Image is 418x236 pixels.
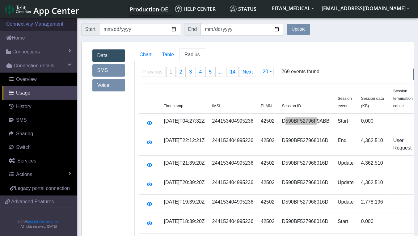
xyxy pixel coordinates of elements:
[162,52,174,57] span: Table
[318,3,413,14] button: [EMAIL_ADDRESS][DOMAIN_NAME]
[278,133,334,156] td: D590BF527968016D
[212,103,220,108] span: IMSI
[140,67,257,77] ul: Pagination
[2,168,77,181] a: Actions
[268,3,318,14] button: EITAN_MEDICAL
[334,133,357,156] td: End
[287,24,310,35] button: Update
[160,113,209,133] td: [DATE]T04:27:32Z
[230,69,236,74] span: 14
[261,67,274,77] button: 20
[334,113,357,133] td: Start
[219,69,223,74] span: ...
[5,4,31,14] img: logo-telit-cinterion-gw-new.png
[160,133,209,156] td: [DATE]T22:12:21Z
[160,175,209,195] td: [DATE]T20:39:20Z
[334,156,357,175] td: Update
[11,198,54,205] span: Advanced Features
[209,195,257,214] td: 244153404995236
[129,3,168,15] a: Your current platform instance
[130,6,168,13] span: Production-DE
[393,89,413,108] span: Session termination cause
[160,195,209,214] td: [DATE]T19:39:20Z
[16,117,27,123] span: SMS
[278,113,334,133] td: D590BF52796F9ABB
[16,131,33,136] span: Sharing
[33,5,79,16] span: App Center
[189,69,192,74] span: 3
[390,133,416,156] td: User Request
[257,113,278,133] td: 42502
[92,64,125,77] a: SMS
[257,195,278,214] td: 42502
[2,154,77,168] a: Services
[92,49,125,62] a: Data
[338,96,352,108] span: Session event
[230,6,237,12] img: status.svg
[281,68,319,85] span: 269 events found
[334,214,357,234] td: Start
[361,96,384,108] span: Session data (KB)
[282,103,301,108] span: Session ID
[16,145,31,150] span: Switch
[175,6,216,12] span: Help center
[278,195,334,214] td: D590BF527968016D
[209,214,257,234] td: 244153404995236
[2,73,77,86] a: Overview
[2,86,77,100] a: Usage
[184,52,200,57] span: Radius
[227,3,268,15] a: Status
[16,90,30,95] span: Usage
[17,158,36,163] span: Services
[16,104,32,109] span: History
[261,103,272,108] span: PLMN
[173,3,227,15] a: Help center
[2,127,77,141] a: Sharing
[15,186,70,191] span: Legacy portal connection
[357,156,390,175] td: 4,362.510
[140,52,152,57] span: Chart
[175,6,182,12] img: knowledge.svg
[357,195,390,214] td: 2,778.196
[92,79,125,91] a: Voice
[239,67,256,77] a: Next page
[278,175,334,195] td: D590BF527968016D
[5,2,78,16] a: App Center
[14,62,54,70] span: Connection details
[170,69,172,74] span: 1
[164,103,184,108] span: Timestamp
[278,214,334,234] td: D590BF527968016D
[160,214,209,234] td: [DATE]T18:39:20Z
[2,113,77,127] a: SMS
[230,6,256,12] span: Status
[257,133,278,156] td: 42502
[16,172,32,177] span: Actions
[334,175,357,195] td: Update
[209,175,257,195] td: 244153404995236
[160,156,209,175] td: [DATE]T21:39:20Z
[209,69,212,74] span: 5
[357,214,390,234] td: 0.000
[16,77,37,82] span: Overview
[263,69,268,74] span: 20
[357,113,390,133] td: 0.000
[12,48,40,56] span: Connections
[2,100,77,113] a: History
[143,69,163,74] span: Previous
[199,69,202,74] span: 4
[257,214,278,234] td: 42502
[278,156,334,175] td: D590BF527968016D
[184,23,201,36] span: End
[179,69,182,74] span: 2
[2,141,77,154] a: Switch
[209,133,257,156] td: 244153404995236
[257,175,278,195] td: 42502
[81,23,100,36] span: Start
[209,156,257,175] td: 244153404995236
[28,220,59,224] a: Telit IoT Solutions, Inc.
[357,133,390,156] td: 4,362.510
[209,113,257,133] td: 244153404995236
[334,195,357,214] td: Update
[357,175,390,195] td: 4,362.510
[257,156,278,175] td: 42502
